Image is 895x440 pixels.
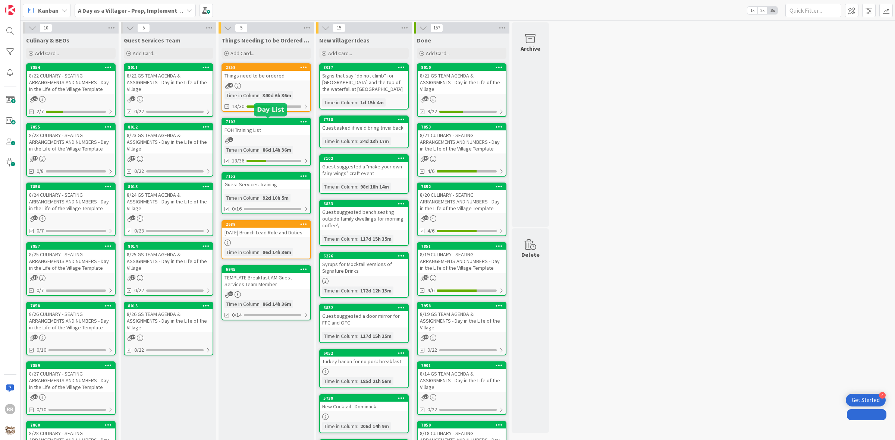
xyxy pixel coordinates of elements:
a: 6052Turkey bacon for no pork breakfastTime in Column:185d 21h 56m [319,349,409,388]
span: 37 [228,291,233,296]
span: 4/6 [427,287,434,294]
div: Guest suggested bench seating outside family dwellings for morning coffee\ [320,207,408,230]
div: Time in Column [224,300,260,308]
div: 7152 [226,174,310,179]
span: Add Card... [35,50,59,57]
div: 206d 14h 9m [358,422,391,430]
div: 8013 [128,184,213,189]
span: 5 [235,23,248,32]
div: 7857 [30,244,115,249]
div: 78578/25 CULINARY - SEATING ARRANGEMENTS AND NUMBERS - Day in the Life of the Village Template [27,243,115,273]
div: 7858 [27,303,115,309]
div: 7901 [418,362,506,369]
div: 8011 [125,64,213,71]
img: Visit kanbanzone.com [5,5,15,15]
h5: Day List [257,106,284,113]
div: 7102 [323,156,408,161]
div: 7854 [27,64,115,71]
span: 37 [33,275,38,280]
a: 6226Syrups for Mocktail Versions of Signature DrinksTime in Column:172d 12h 13m [319,252,409,298]
a: 78568/24 CULINARY - SEATING ARRANGEMENTS AND NUMBERS - Day in the Life of the Village Template0/7 [26,183,116,236]
a: 78578/25 CULINARY - SEATING ARRANGEMENTS AND NUMBERS - Day in the Life of the Village Template0/7 [26,242,116,296]
div: Guest Services Training [222,180,310,189]
span: Things Needing to be Ordered - PUT IN CARD, Don't make new card [222,37,311,44]
div: 2858 [226,65,310,70]
div: 7851 [421,244,506,249]
div: 79018/14 GS TEAM AGENDA & ASSIGNMENTS - Day in the Life of the Village [418,362,506,392]
span: Add Card... [230,50,254,57]
a: 6832Guest suggested a door mirror for FFC and OFCTime in Column:117d 15h 35m [319,304,409,343]
div: 7859 [27,362,115,369]
a: 2689[DATE] Brunch Lead Role and DutiesTime in Column:86d 14h 36m [222,220,311,259]
div: Guest asked if we'd bring trivia back [320,123,408,133]
div: 7853 [418,124,506,130]
a: 80148/25 GS TEAM AGENDA & ASSIGNMENTS - Day in the Life of the Village0/22 [124,242,213,296]
div: 6832 [323,305,408,310]
div: 5739 [320,395,408,402]
div: 2689[DATE] Brunch Lead Role and Duties [222,221,310,237]
div: Get Started [852,396,880,404]
a: 5739New Cocktail - DominackTime in Column:206d 14h 9m [319,394,409,433]
div: 4 [879,392,886,399]
div: 2858Things need to be ordered [222,64,310,80]
div: Syrups for Mocktail Versions of Signature Drinks [320,259,408,276]
div: 7103 [226,119,310,124]
div: 78558/23 CULINARY - SEATING ARRANGEMENTS AND NUMBERS - Day in the Life of the Village Template [27,124,115,153]
div: 8/24 GS TEAM AGENDA & ASSIGNMENTS - Day in the Life of the Village [125,190,213,213]
span: : [260,146,261,154]
div: 7152 [222,173,310,180]
div: 98d 18h 14m [358,183,391,191]
div: 8010 [418,64,506,71]
div: 7855 [27,124,115,130]
div: 7718Guest asked if we'd bring trivia back [320,116,408,133]
div: 7857 [27,243,115,250]
div: Time in Column [322,332,357,340]
div: 8/25 GS TEAM AGENDA & ASSIGNMENTS - Day in the Life of the Village [125,250,213,273]
div: 6832 [320,304,408,311]
div: 7901 [421,363,506,368]
div: 6833Guest suggested bench seating outside family dwellings for morning coffee\ [320,200,408,230]
div: 78538/21 CULINARY - SEATING ARRANGEMENTS AND NUMBERS - Day in the Life of the Village Template [418,124,506,153]
span: 0/16 [232,205,242,213]
div: FOH Training List [222,125,310,135]
div: 80108/21 GS TEAM AGENDA & ASSIGNMENTS - Day in the Life of the Village [418,64,506,94]
div: 6052 [323,351,408,356]
span: : [357,235,358,243]
span: 2/7 [37,108,44,115]
span: 1 [228,137,233,142]
span: : [357,422,358,430]
div: 8015 [125,303,213,309]
span: : [260,248,261,256]
div: Time in Column [322,287,357,295]
div: 7860 [30,422,115,428]
a: 80128/23 GS TEAM AGENDA & ASSIGNMENTS - Day in the Life of the Village0/22 [124,123,213,177]
div: 8/14 GS TEAM AGENDA & ASSIGNMENTS - Day in the Life of the Village [418,369,506,392]
div: 8/22 GS TEAM AGENDA & ASSIGNMENTS - Day in the Life of the Village [125,71,213,94]
input: Quick Filter... [785,4,841,17]
div: Guest suggested a door mirror for FFC and OFC [320,311,408,327]
div: 6226 [323,253,408,259]
div: 8/20 CULINARY - SEATING ARRANGEMENTS AND NUMBERS - Day in the Life of the Village Template [418,190,506,213]
div: 7860 [27,422,115,428]
div: 6833 [320,200,408,207]
a: 6833Guest suggested bench seating outside family dwellings for morning coffee\Time in Column:117d... [319,200,409,246]
div: Time in Column [322,235,357,243]
div: 80118/22 GS TEAM AGENDA & ASSIGNMENTS - Day in the Life of the Village [125,64,213,94]
span: : [357,137,358,145]
div: 8010 [421,65,506,70]
span: 13/36 [232,157,244,165]
div: 7854 [30,65,115,70]
a: 78518/19 CULINARY - SEATING ARRANGEMENTS AND NUMBERS - Day in the Life of the Village Template4/6 [417,242,506,296]
span: 1x [747,7,757,14]
span: 0/22 [427,346,437,354]
span: 0/7 [37,227,44,235]
span: : [357,332,358,340]
span: 0/10 [37,346,46,354]
div: 86d 14h 36m [261,248,293,256]
span: Add Card... [133,50,157,57]
div: 8/24 CULINARY - SEATING ARRANGEMENTS AND NUMBERS - Day in the Life of the Village Template [27,190,115,213]
a: 8017Signs that say "do not climb" for [GEOGRAPHIC_DATA] and the top of the waterfall at [GEOGRAPH... [319,63,409,110]
span: Add Card... [328,50,352,57]
div: 7102 [320,155,408,162]
div: 34d 13h 17m [358,137,391,145]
